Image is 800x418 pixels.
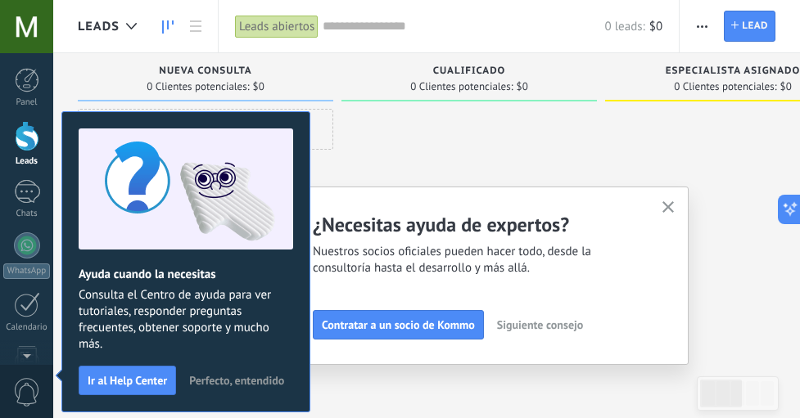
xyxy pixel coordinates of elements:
[742,11,768,41] span: Lead
[517,82,528,92] span: $0
[724,11,775,42] a: Lead
[78,19,120,34] span: Leads
[189,375,284,386] span: Perfecto, entendido
[322,319,475,330] span: Contratar a un socio de Kommo
[690,11,714,42] button: Más
[154,11,182,43] a: Leads
[433,65,506,77] span: Cualificado
[147,82,249,92] span: 0 Clientes potenciales:
[3,209,51,219] div: Chats
[666,65,800,77] span: Especialista asignado
[490,312,590,337] button: Siguiente consejo
[86,65,325,79] div: Nueva consulta
[159,65,251,77] span: Nueva consulta
[235,15,319,38] div: Leads abiertos
[3,156,51,167] div: Leads
[313,244,642,276] span: Nuestros socios oficiales pueden hacer todo, desde la consultoría hasta el desarrollo y más allá.
[79,267,293,282] h2: Ayuda cuando la necesitas
[313,310,484,339] button: Contratar a un socio de Kommo
[3,263,50,279] div: WhatsApp
[3,322,51,333] div: Calendario
[313,212,642,237] h2: ¿Necesitas ayuda de expertos?
[780,82,792,92] span: $0
[410,82,513,92] span: 0 Clientes potenciales:
[182,11,210,43] a: Lista
[350,65,589,79] div: Cualificado
[605,19,645,34] span: 0 leads:
[497,319,583,330] span: Siguiente consejo
[79,287,293,353] span: Consulta el Centro de ayuda para ver tutoriales, responder preguntas frecuentes, obtener soporte ...
[182,368,292,393] button: Perfecto, entendido
[649,19,662,34] span: $0
[78,109,333,150] div: Lead rápido
[674,82,776,92] span: 0 Clientes potenciales:
[88,375,167,386] span: Ir al Help Center
[3,97,51,108] div: Panel
[79,366,176,395] button: Ir al Help Center
[253,82,264,92] span: $0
